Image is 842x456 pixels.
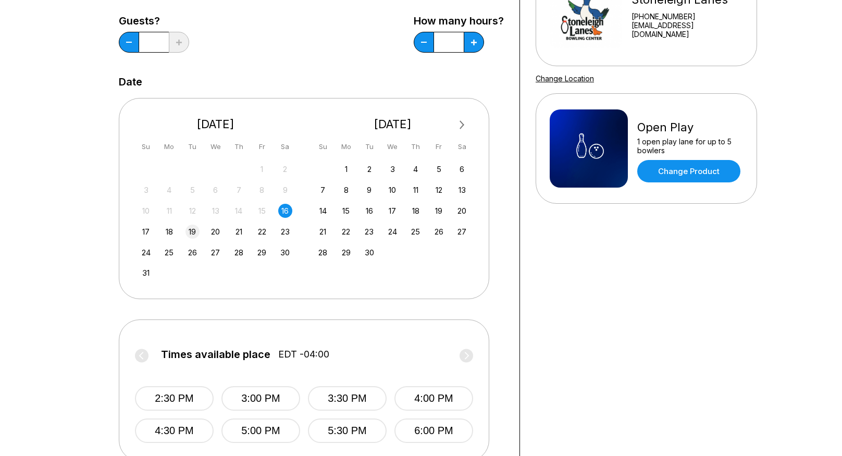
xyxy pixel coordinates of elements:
button: 3:30 PM [308,386,387,411]
div: Choose Sunday, September 28th, 2025 [316,245,330,260]
div: We [386,140,400,154]
div: Not available Thursday, August 14th, 2025 [232,204,246,218]
div: Choose Wednesday, September 17th, 2025 [386,204,400,218]
div: Not available Wednesday, August 13th, 2025 [208,204,222,218]
div: Choose Thursday, September 4th, 2025 [408,162,423,176]
div: Tu [185,140,200,154]
div: [PHONE_NUMBER] [631,12,743,21]
div: Choose Sunday, August 24th, 2025 [139,245,153,260]
div: Th [408,140,423,154]
div: Choose Monday, September 1st, 2025 [339,162,353,176]
button: 4:00 PM [394,386,473,411]
div: Choose Wednesday, August 20th, 2025 [208,225,222,239]
div: Not available Friday, August 15th, 2025 [255,204,269,218]
div: Not available Sunday, August 3rd, 2025 [139,183,153,197]
div: Tu [362,140,376,154]
div: month 2025-09 [315,161,471,260]
div: Not available Tuesday, August 12th, 2025 [185,204,200,218]
div: Th [232,140,246,154]
div: Choose Wednesday, September 3rd, 2025 [386,162,400,176]
div: Choose Friday, September 26th, 2025 [432,225,446,239]
div: Choose Saturday, August 30th, 2025 [278,245,292,260]
div: Choose Monday, September 29th, 2025 [339,245,353,260]
button: 5:30 PM [308,418,387,443]
div: [DATE] [135,117,296,131]
div: Choose Monday, September 8th, 2025 [339,183,353,197]
div: Choose Saturday, September 13th, 2025 [455,183,469,197]
div: Choose Sunday, August 31st, 2025 [139,266,153,280]
div: Choose Wednesday, September 10th, 2025 [386,183,400,197]
div: Su [316,140,330,154]
div: Choose Tuesday, September 30th, 2025 [362,245,376,260]
div: Choose Thursday, September 18th, 2025 [408,204,423,218]
div: Choose Monday, September 22nd, 2025 [339,225,353,239]
div: Choose Friday, September 12th, 2025 [432,183,446,197]
div: Not available Friday, August 8th, 2025 [255,183,269,197]
a: Change Location [536,74,594,83]
div: Choose Saturday, September 6th, 2025 [455,162,469,176]
div: Not available Monday, August 4th, 2025 [162,183,176,197]
button: 4:30 PM [135,418,214,443]
div: Mo [339,140,353,154]
div: Not available Monday, August 11th, 2025 [162,204,176,218]
a: Change Product [637,160,740,182]
div: Choose Thursday, September 25th, 2025 [408,225,423,239]
div: Choose Tuesday, September 23rd, 2025 [362,225,376,239]
span: Times available place [161,349,270,360]
div: Choose Friday, August 29th, 2025 [255,245,269,260]
button: 5:00 PM [221,418,300,443]
div: Choose Tuesday, September 2nd, 2025 [362,162,376,176]
div: Choose Tuesday, September 16th, 2025 [362,204,376,218]
div: Not available Friday, August 1st, 2025 [255,162,269,176]
div: Su [139,140,153,154]
button: 6:00 PM [394,418,473,443]
span: EDT -04:00 [278,349,329,360]
button: Next Month [454,117,470,133]
div: Not available Tuesday, August 5th, 2025 [185,183,200,197]
div: Choose Friday, August 22nd, 2025 [255,225,269,239]
div: Mo [162,140,176,154]
div: Choose Thursday, August 21st, 2025 [232,225,246,239]
div: [DATE] [312,117,474,131]
div: Choose Sunday, September 14th, 2025 [316,204,330,218]
div: Choose Wednesday, August 27th, 2025 [208,245,222,260]
label: Guests? [119,15,189,27]
div: Choose Friday, September 19th, 2025 [432,204,446,218]
div: Choose Tuesday, August 19th, 2025 [185,225,200,239]
div: Choose Sunday, September 21st, 2025 [316,225,330,239]
div: Not available Saturday, August 9th, 2025 [278,183,292,197]
div: Choose Monday, August 18th, 2025 [162,225,176,239]
div: Choose Tuesday, August 26th, 2025 [185,245,200,260]
div: Choose Monday, August 25th, 2025 [162,245,176,260]
div: Choose Wednesday, September 24th, 2025 [386,225,400,239]
div: Choose Sunday, August 17th, 2025 [139,225,153,239]
div: Choose Friday, September 5th, 2025 [432,162,446,176]
div: 1 open play lane for up to 5 bowlers [637,137,743,155]
div: Choose Thursday, September 11th, 2025 [408,183,423,197]
label: Date [119,76,142,88]
div: Choose Sunday, September 7th, 2025 [316,183,330,197]
div: Choose Saturday, August 16th, 2025 [278,204,292,218]
div: Choose Tuesday, September 9th, 2025 [362,183,376,197]
div: Not available Wednesday, August 6th, 2025 [208,183,222,197]
div: Not available Saturday, August 2nd, 2025 [278,162,292,176]
label: How many hours? [414,15,504,27]
div: month 2025-08 [138,161,294,280]
div: Choose Saturday, August 23rd, 2025 [278,225,292,239]
div: Not available Sunday, August 10th, 2025 [139,204,153,218]
div: Sa [455,140,469,154]
img: Open Play [550,109,628,188]
button: 2:30 PM [135,386,214,411]
div: Choose Monday, September 15th, 2025 [339,204,353,218]
div: We [208,140,222,154]
div: Choose Saturday, September 27th, 2025 [455,225,469,239]
div: Not available Thursday, August 7th, 2025 [232,183,246,197]
div: Choose Thursday, August 28th, 2025 [232,245,246,260]
div: Fr [255,140,269,154]
div: Fr [432,140,446,154]
div: Open Play [637,120,743,134]
div: Sa [278,140,292,154]
button: 3:00 PM [221,386,300,411]
div: Choose Saturday, September 20th, 2025 [455,204,469,218]
a: [EMAIL_ADDRESS][DOMAIN_NAME] [631,21,743,39]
